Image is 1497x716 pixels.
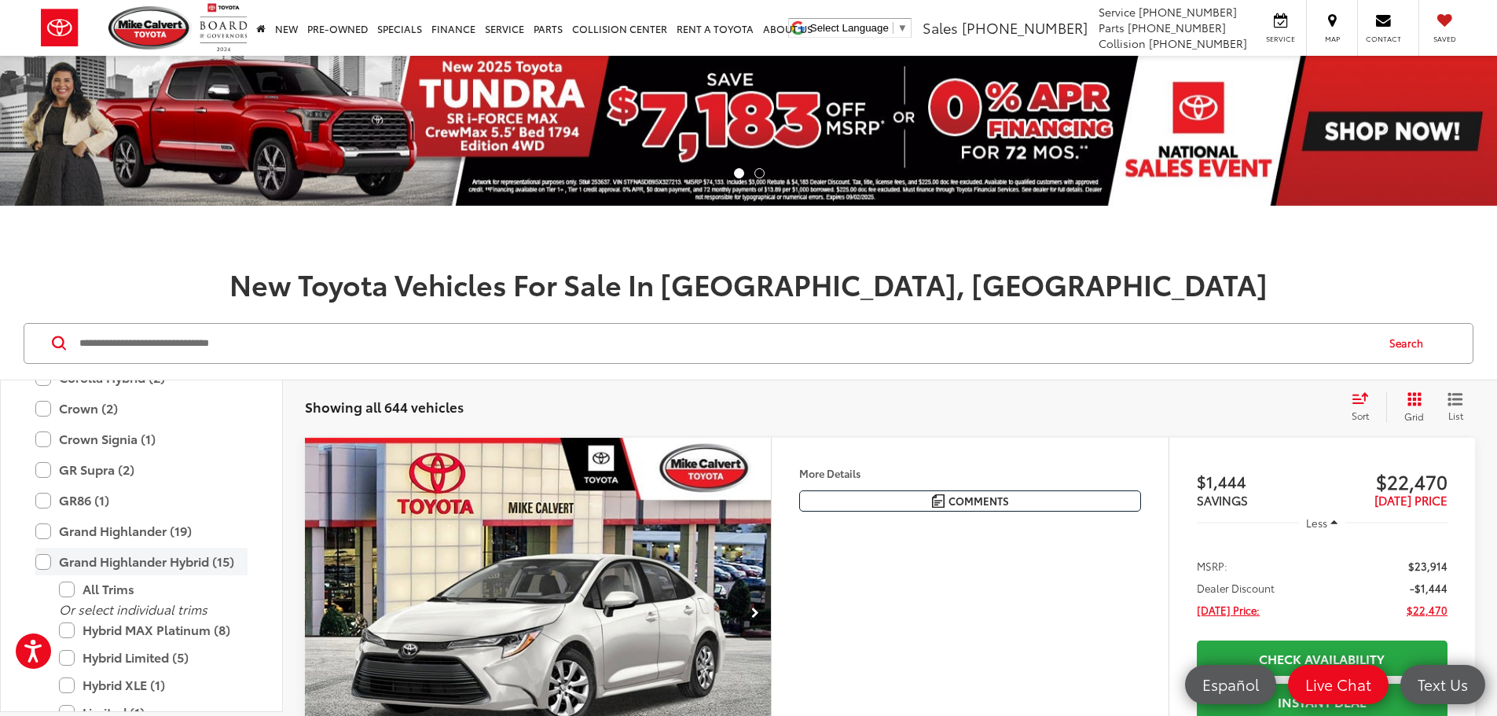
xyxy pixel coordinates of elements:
[1374,324,1446,363] button: Search
[1344,391,1386,423] button: Select sort value
[1197,469,1323,493] span: $1,444
[1374,491,1447,509] span: [DATE] PRICE
[1288,665,1389,704] a: Live Chat
[1149,35,1247,51] span: [PHONE_NUMBER]
[1099,4,1136,20] span: Service
[59,644,248,671] label: Hybrid Limited (5)
[1197,558,1227,574] span: MSRP:
[1128,20,1226,35] span: [PHONE_NUMBER]
[1099,35,1146,51] span: Collision
[1427,34,1462,44] span: Saved
[108,6,192,50] img: Mike Calvert Toyota
[893,22,893,34] span: ​
[897,22,908,34] span: ▼
[78,325,1374,362] input: Search by Make, Model, or Keyword
[59,671,248,699] label: Hybrid XLE (1)
[1306,516,1327,530] span: Less
[799,490,1141,512] button: Comments
[932,494,945,508] img: Comments
[1315,34,1349,44] span: Map
[1197,491,1248,509] span: SAVINGS
[1197,602,1260,618] span: [DATE] Price:
[1322,469,1447,493] span: $22,470
[35,456,248,483] label: GR Supra (2)
[1197,580,1275,596] span: Dealer Discount
[1299,509,1346,537] button: Less
[799,468,1141,479] h4: More Details
[35,517,248,545] label: Grand Highlander (19)
[1436,391,1475,423] button: List View
[1352,409,1369,422] span: Sort
[923,17,958,38] span: Sales
[1410,580,1447,596] span: -$1,444
[1404,409,1424,423] span: Grid
[1408,558,1447,574] span: $23,914
[1410,674,1476,694] span: Text Us
[1297,674,1379,694] span: Live Chat
[305,397,464,416] span: Showing all 644 vehicles
[1366,34,1401,44] span: Contact
[59,600,207,618] i: Or select individual trims
[35,395,248,422] label: Crown (2)
[1139,4,1237,20] span: [PHONE_NUMBER]
[1263,34,1298,44] span: Service
[1194,674,1267,694] span: Español
[1185,665,1276,704] a: Español
[962,17,1088,38] span: [PHONE_NUMBER]
[1447,409,1463,422] span: List
[35,425,248,453] label: Crown Signia (1)
[810,22,908,34] a: Select Language​
[739,586,771,641] button: Next image
[59,616,248,644] label: Hybrid MAX Platinum (8)
[1400,665,1485,704] a: Text Us
[1407,602,1447,618] span: $22,470
[35,487,248,514] label: GR86 (1)
[35,548,248,575] label: Grand Highlander Hybrid (15)
[1386,391,1436,423] button: Grid View
[59,575,248,603] label: All Trims
[810,22,889,34] span: Select Language
[1099,20,1125,35] span: Parts
[948,494,1009,509] span: Comments
[1197,641,1447,676] a: Check Availability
